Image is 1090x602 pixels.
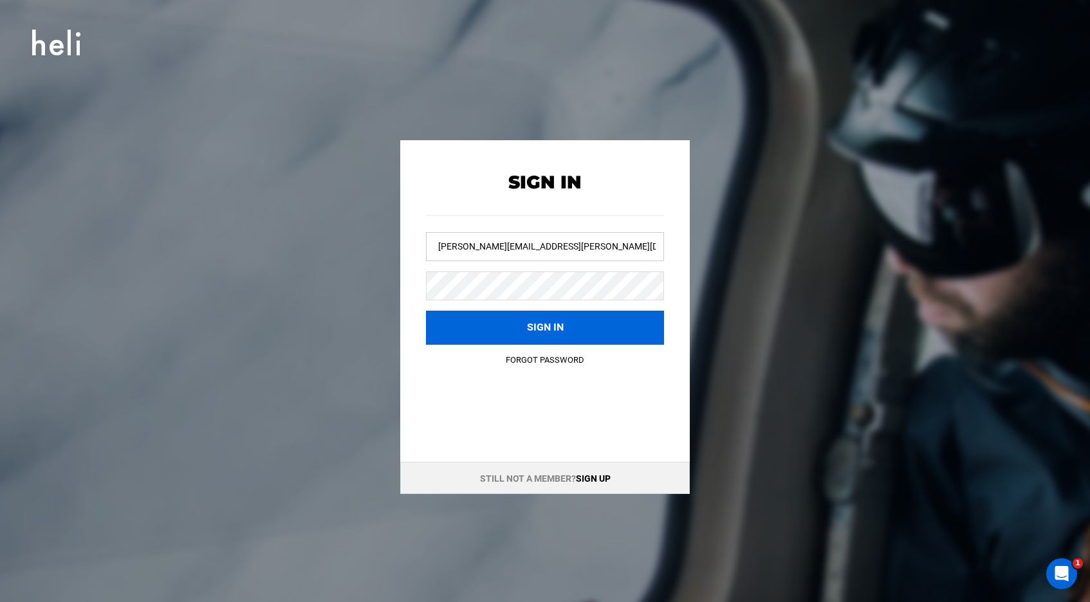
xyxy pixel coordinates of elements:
[426,232,664,261] input: Username
[1046,558,1077,589] iframe: Intercom live chat
[576,473,611,484] a: Sign up
[1073,558,1083,569] span: 1
[426,311,664,345] button: Sign in
[426,172,664,192] h2: Sign In
[506,355,584,365] a: Forgot Password
[400,462,690,494] div: Still not a member?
